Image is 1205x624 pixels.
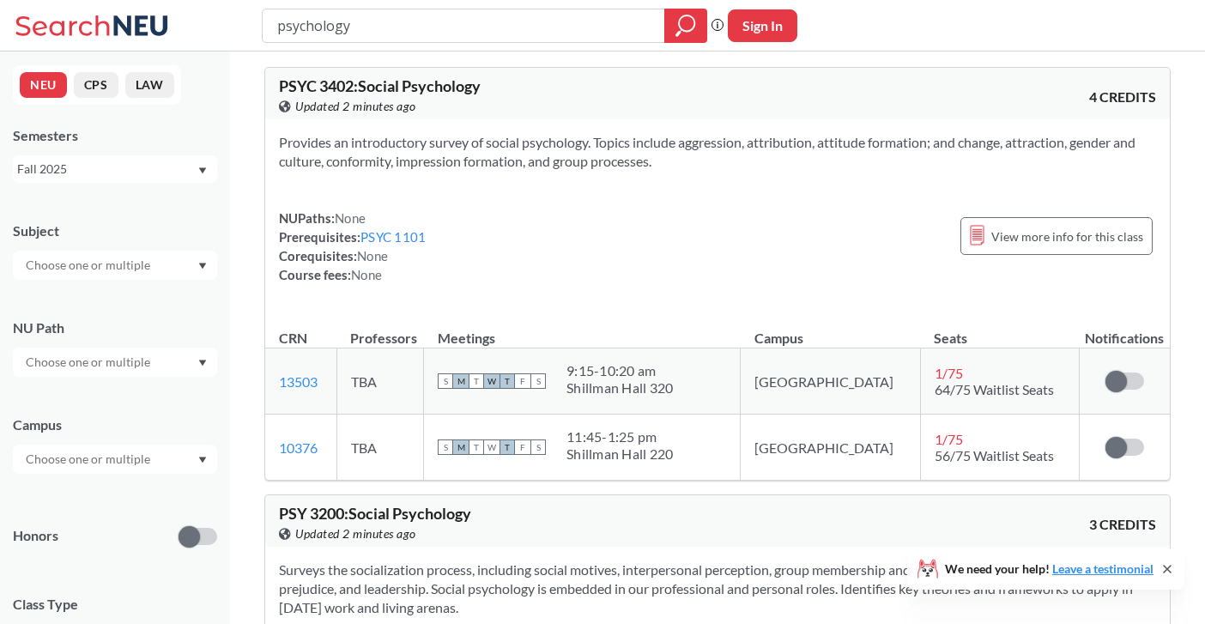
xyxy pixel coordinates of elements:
span: S [438,373,453,389]
button: LAW [125,72,174,98]
span: 64/75 Waitlist Seats [935,381,1054,397]
button: NEU [20,72,67,98]
div: Shillman Hall 320 [566,379,673,397]
section: Surveys the socialization process, including social motives, interpersonal perception, group memb... [279,560,1156,617]
div: Dropdown arrow [13,251,217,280]
a: PSYC 1101 [360,229,426,245]
div: CRN [279,329,307,348]
span: 56/75 Waitlist Seats [935,447,1054,463]
input: Choose one or multiple [17,255,161,276]
span: None [357,248,388,264]
div: Dropdown arrow [13,348,217,377]
a: 10376 [279,439,318,456]
svg: Dropdown arrow [198,167,207,174]
th: Professors [336,312,423,348]
svg: Dropdown arrow [198,457,207,463]
button: Sign In [728,9,797,42]
span: PSY 3200 : Social Psychology [279,504,471,523]
div: Semesters [13,126,217,145]
div: Campus [13,415,217,434]
span: W [484,373,500,389]
span: F [515,439,530,455]
span: None [351,267,382,282]
td: [GEOGRAPHIC_DATA] [741,415,921,481]
div: Fall 2025 [17,160,197,179]
span: PSYC 3402 : Social Psychology [279,76,481,95]
div: magnifying glass [664,9,707,43]
th: Meetings [424,312,741,348]
svg: magnifying glass [675,14,696,38]
a: Leave a testimonial [1052,561,1154,576]
svg: Dropdown arrow [198,263,207,270]
span: 3 CREDITS [1089,515,1156,534]
td: [GEOGRAPHIC_DATA] [741,348,921,415]
span: W [484,439,500,455]
th: Campus [741,312,921,348]
td: TBA [336,348,423,415]
span: 1 / 75 [935,365,963,381]
span: M [453,373,469,389]
div: NU Path [13,318,217,337]
td: TBA [336,415,423,481]
div: 11:45 - 1:25 pm [566,428,673,445]
section: Provides an introductory survey of social psychology. Topics include aggression, attribution, att... [279,133,1156,171]
span: 1 / 75 [935,431,963,447]
span: F [515,373,530,389]
span: We need your help! [945,563,1154,575]
div: Dropdown arrow [13,445,217,474]
span: M [453,439,469,455]
svg: Dropdown arrow [198,360,207,367]
p: Honors [13,526,58,546]
a: 13503 [279,373,318,390]
th: Notifications [1080,312,1170,348]
div: 9:15 - 10:20 am [566,362,673,379]
span: T [469,439,484,455]
span: 4 CREDITS [1089,88,1156,106]
input: Choose one or multiple [17,449,161,470]
span: S [438,439,453,455]
span: T [500,439,515,455]
span: View more info for this class [991,226,1143,247]
div: Subject [13,221,217,240]
div: Fall 2025Dropdown arrow [13,155,217,183]
span: S [530,373,546,389]
span: Updated 2 minutes ago [295,524,416,543]
span: T [500,373,515,389]
span: None [335,210,366,226]
span: Updated 2 minutes ago [295,97,416,116]
th: Seats [920,312,1079,348]
button: CPS [74,72,118,98]
span: S [530,439,546,455]
div: Shillman Hall 220 [566,445,673,463]
input: Choose one or multiple [17,352,161,373]
span: Class Type [13,595,217,614]
span: T [469,373,484,389]
div: NUPaths: Prerequisites: Corequisites: Course fees: [279,209,426,284]
input: Class, professor, course number, "phrase" [276,11,652,40]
